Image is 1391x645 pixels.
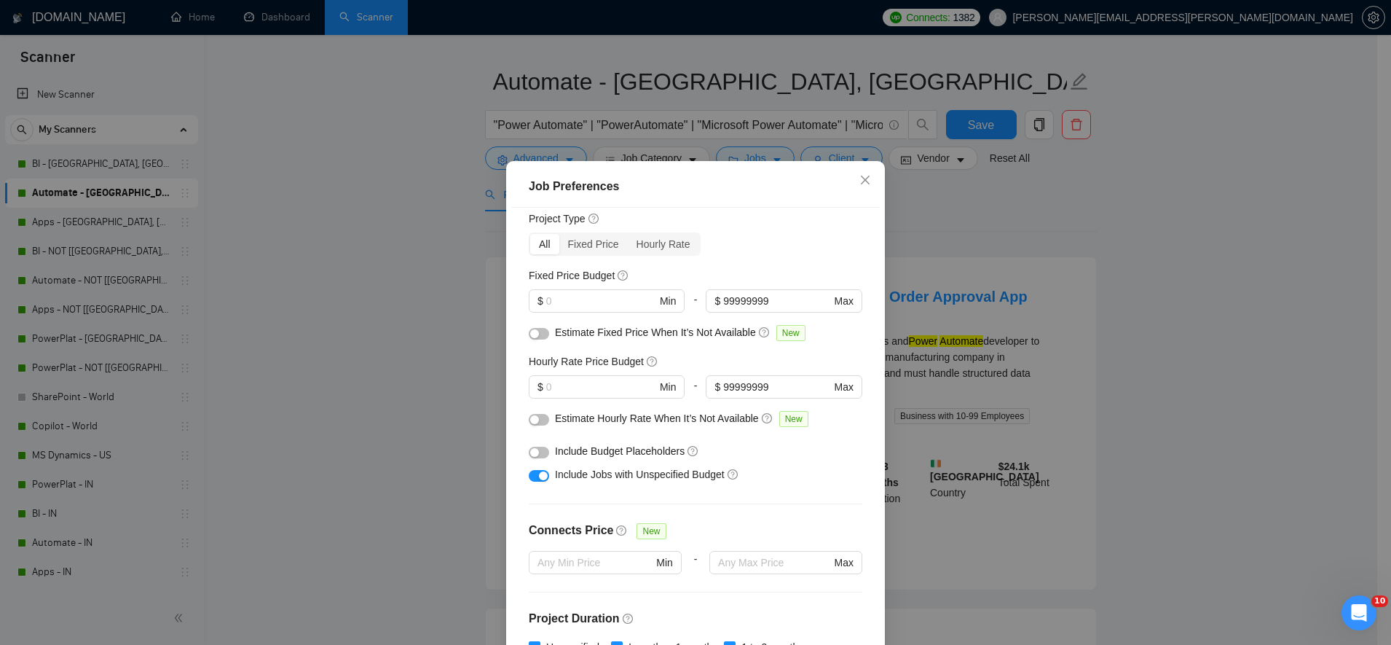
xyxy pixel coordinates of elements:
span: question-circle [616,525,628,536]
span: question-circle [728,469,739,480]
span: question-circle [647,356,658,367]
span: Include Budget Placeholders [555,445,685,457]
div: All [530,234,559,254]
span: Max [835,293,854,309]
span: New [779,411,808,427]
span: Include Jobs with Unspecified Budget [555,469,725,480]
div: Job Preferences [529,178,862,195]
span: $ [537,379,543,395]
h5: Fixed Price Budget [529,267,615,284]
div: - [682,551,709,592]
h4: Project Duration [529,610,862,628]
input: ∞ [723,293,831,309]
input: 0 [546,293,657,309]
div: Fixed Price [559,234,628,254]
div: - [685,375,706,410]
button: Close [846,161,885,200]
input: ∞ [723,379,831,395]
span: question-circle [759,327,771,338]
span: Max [835,379,854,395]
div: Hourly Rate [628,234,699,254]
input: Any Max Price [718,555,831,571]
span: Estimate Hourly Rate When It’s Not Available [555,413,759,424]
span: Estimate Fixed Price When It’s Not Available [555,327,756,338]
span: question-circle [623,613,634,625]
span: $ [714,293,720,309]
span: question-circle [618,270,629,281]
span: question-circle [762,413,773,424]
div: - [685,289,706,324]
span: Max [835,555,854,571]
span: Min [660,293,677,309]
input: Any Min Price [537,555,653,571]
span: New [776,325,805,341]
h5: Hourly Rate Price Budget [529,353,644,370]
span: Min [656,555,673,571]
iframe: Intercom live chat [1341,595,1376,630]
span: question-circle [588,213,600,224]
h4: Connects Price [529,522,613,539]
span: Min [660,379,677,395]
h5: Project Type [529,211,586,227]
span: 10 [1371,595,1388,607]
input: 0 [546,379,657,395]
span: $ [714,379,720,395]
span: $ [537,293,543,309]
span: New [637,523,666,539]
span: question-circle [687,445,699,457]
span: close [859,174,871,186]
